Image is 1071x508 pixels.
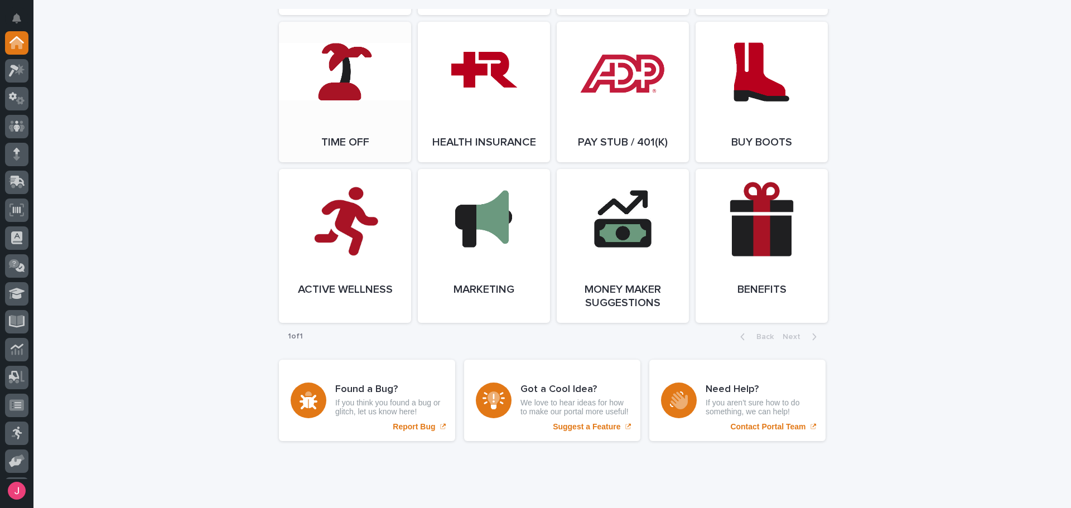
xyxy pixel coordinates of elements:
button: Notifications [5,7,28,30]
button: Back [731,332,778,342]
span: Back [750,333,774,341]
a: Money Maker Suggestions [557,169,689,323]
a: Report Bug [279,360,455,441]
a: Pay Stub / 401(k) [557,22,689,162]
span: Next [783,333,807,341]
a: Time Off [279,22,411,162]
h3: Got a Cool Idea? [520,384,629,396]
a: Benefits [696,169,828,323]
p: Suggest a Feature [553,422,620,432]
button: users-avatar [5,479,28,502]
h3: Found a Bug? [335,384,443,396]
a: Contact Portal Team [649,360,826,441]
p: If you think you found a bug or glitch, let us know here! [335,398,443,417]
a: Buy Boots [696,22,828,162]
a: Suggest a Feature [464,360,640,441]
div: Notifications [14,13,28,31]
p: Report Bug [393,422,435,432]
h3: Need Help? [706,384,814,396]
a: Health Insurance [418,22,550,162]
p: If you aren't sure how to do something, we can help! [706,398,814,417]
button: Next [778,332,826,342]
p: Contact Portal Team [730,422,805,432]
a: Active Wellness [279,169,411,323]
p: We love to hear ideas for how to make our portal more useful! [520,398,629,417]
a: Marketing [418,169,550,323]
p: 1 of 1 [279,323,312,350]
